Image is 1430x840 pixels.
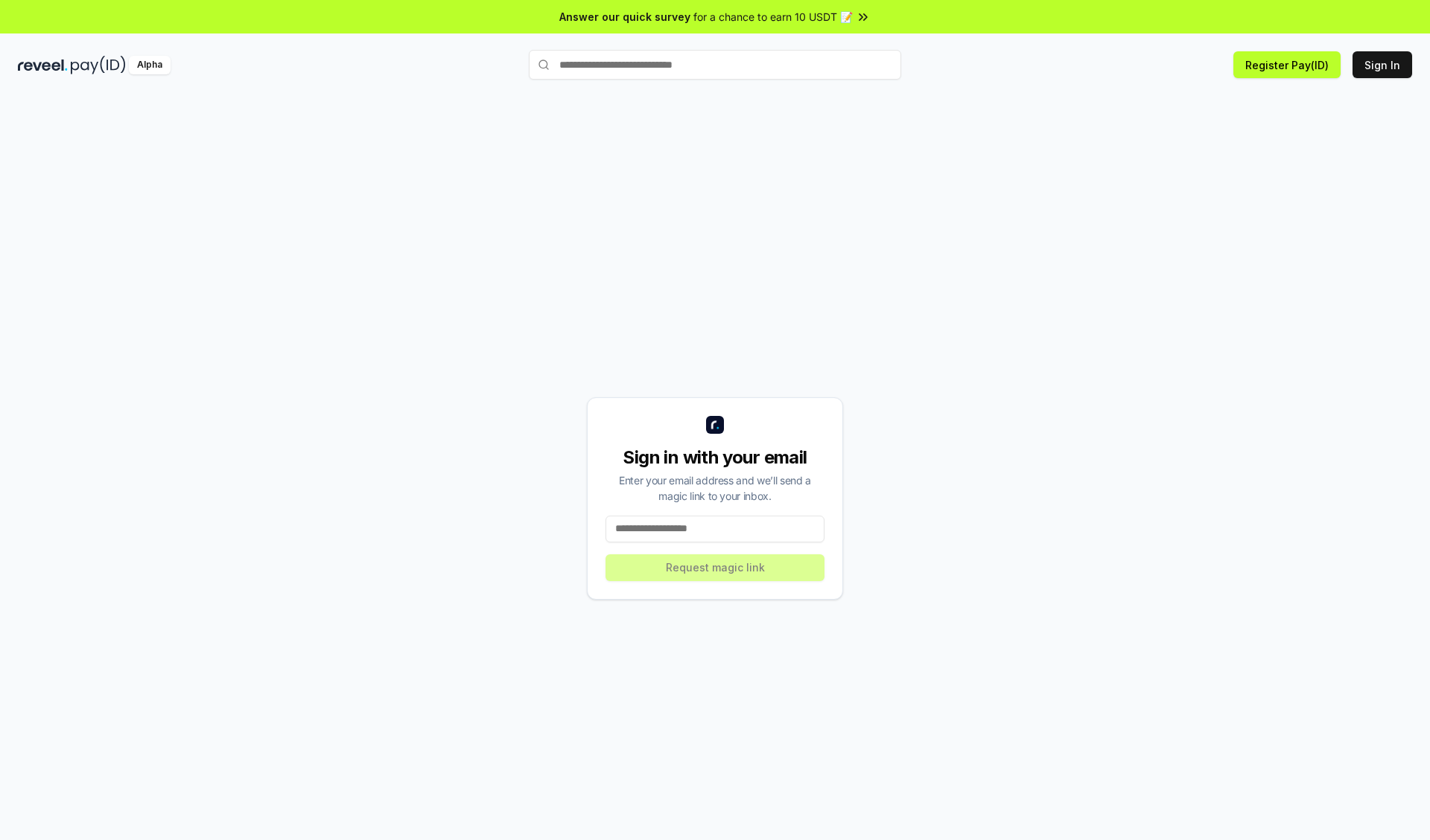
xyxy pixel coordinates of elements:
div: Sign in with your email [606,446,824,469]
div: Alpha [129,56,171,74]
span: for a chance to earn 10 USDT 📝 [693,9,853,25]
img: logo_small [706,416,724,434]
img: pay_id [71,56,126,74]
button: Register Pay(ID) [1233,51,1341,78]
img: reveel_dark [18,56,68,74]
span: Answer our quick survey [559,9,690,25]
button: Sign In [1353,51,1412,78]
div: Enter your email address and we’ll send a magic link to your inbox. [606,472,824,504]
